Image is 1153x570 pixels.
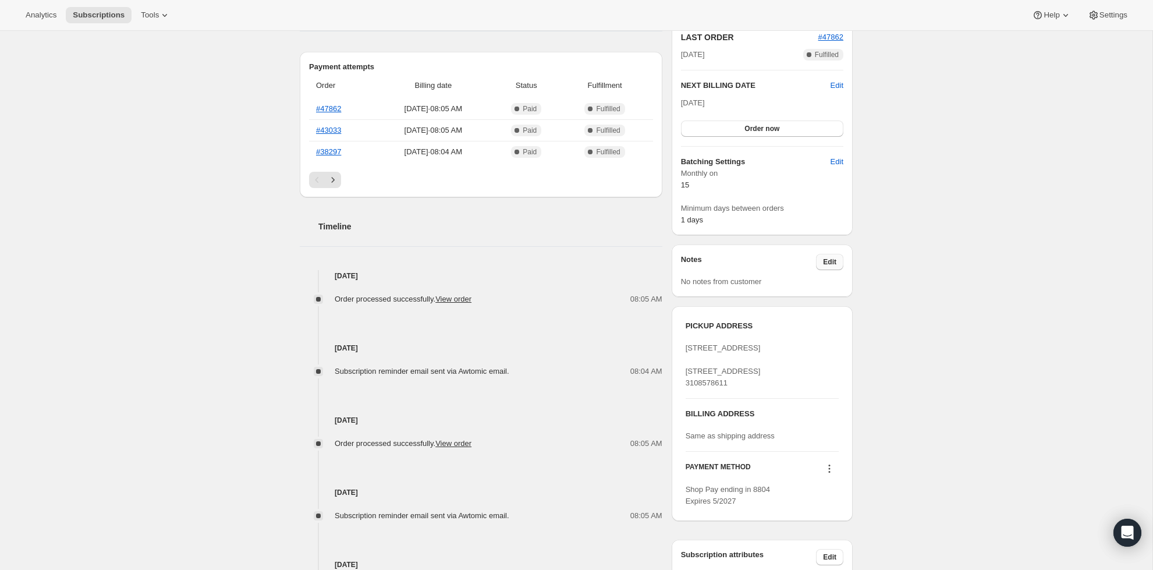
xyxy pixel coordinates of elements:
span: Paid [523,147,537,157]
span: Paid [523,126,537,135]
span: [DATE] · 08:05 AM [378,125,489,136]
h4: [DATE] [300,487,662,498]
span: Billing date [378,80,489,91]
h2: NEXT BILLING DATE [681,80,831,91]
span: Order now [744,124,779,133]
span: [DATE] [681,98,705,107]
span: 1 days [681,215,703,224]
div: Open Intercom Messenger [1113,519,1141,547]
button: Edit [816,549,843,565]
span: [DATE] · 08:05 AM [378,103,489,115]
h6: Batching Settings [681,156,831,168]
button: Edit [824,153,850,171]
span: Fulfillment [564,80,646,91]
h4: [DATE] [300,270,662,282]
h3: PICKUP ADDRESS [686,320,839,332]
button: Settings [1081,7,1134,23]
span: 08:05 AM [630,293,662,305]
span: Analytics [26,10,56,20]
button: Order now [681,121,843,137]
span: Paid [523,104,537,114]
span: Edit [823,553,836,562]
span: Fulfilled [596,147,620,157]
nav: Pagination [309,172,653,188]
span: Status [496,80,557,91]
span: Edit [831,156,843,168]
button: Analytics [19,7,63,23]
span: Subscription reminder email sent via Awtomic email. [335,367,509,376]
span: Help [1044,10,1059,20]
a: #47862 [316,104,341,113]
h2: Timeline [318,221,662,232]
button: Edit [831,80,843,91]
h4: [DATE] [300,342,662,354]
h3: BILLING ADDRESS [686,408,839,420]
a: #38297 [316,147,341,156]
a: View order [435,295,471,303]
h3: Notes [681,254,817,270]
span: Settings [1099,10,1127,20]
span: Order processed successfully. [335,439,471,448]
span: Tools [141,10,159,20]
span: Edit [823,257,836,267]
span: [STREET_ADDRESS] [STREET_ADDRESS] 3108578611 [686,344,761,387]
button: Edit [816,254,843,270]
h4: [DATE] [300,415,662,426]
span: 08:05 AM [630,438,662,449]
h3: Subscription attributes [681,549,817,565]
a: #47862 [818,33,843,41]
span: Fulfilled [596,104,620,114]
span: 08:05 AM [630,510,662,522]
span: [DATE] [681,49,705,61]
span: Minimum days between orders [681,203,843,214]
button: #47862 [818,31,843,43]
th: Order [309,73,374,98]
span: [DATE] · 08:04 AM [378,146,489,158]
span: No notes from customer [681,277,762,286]
span: Same as shipping address [686,431,775,440]
h3: PAYMENT METHOD [686,462,751,478]
button: Subscriptions [66,7,132,23]
span: Order processed successfully. [335,295,471,303]
button: Tools [134,7,178,23]
h2: Payment attempts [309,61,653,73]
span: Fulfilled [815,50,839,59]
span: Monthly on [681,168,843,179]
span: Subscriptions [73,10,125,20]
a: #43033 [316,126,341,134]
span: Shop Pay ending in 8804 Expires 5/2027 [686,485,770,505]
span: 15 [681,180,689,189]
button: Next [325,172,341,188]
span: Fulfilled [596,126,620,135]
span: 08:04 AM [630,366,662,377]
span: Subscription reminder email sent via Awtomic email. [335,511,509,520]
h2: LAST ORDER [681,31,818,43]
button: Help [1025,7,1078,23]
a: View order [435,439,471,448]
